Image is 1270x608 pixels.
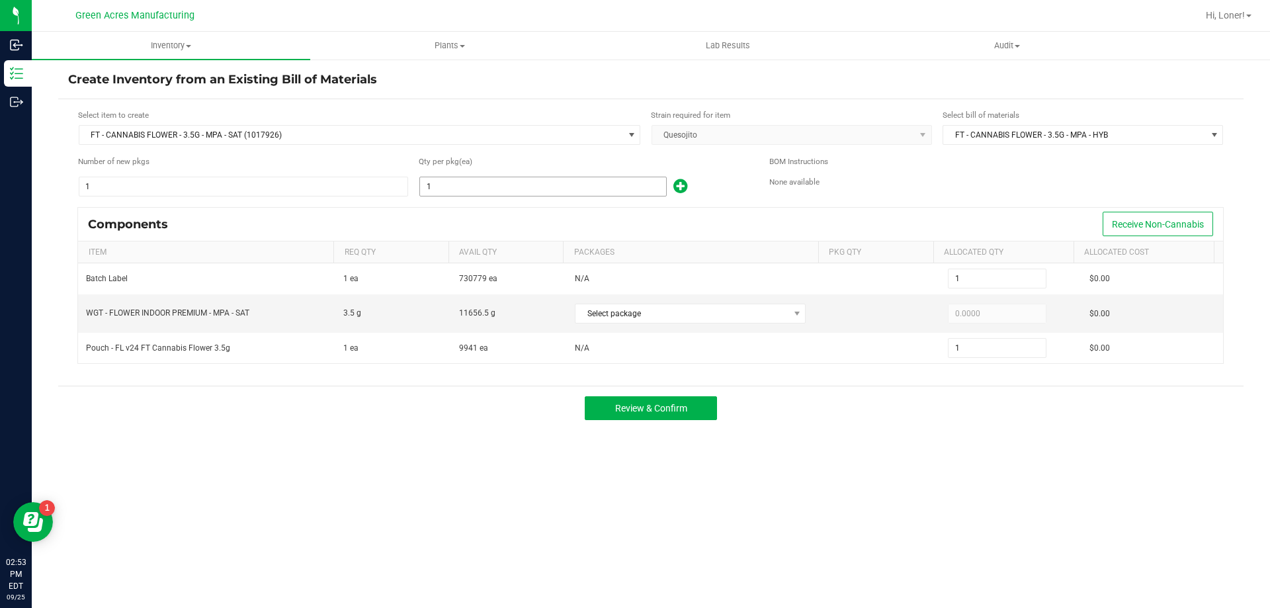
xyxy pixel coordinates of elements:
[589,32,867,60] a: Lab Results
[575,304,788,323] span: Select package
[419,156,459,168] span: Quantity per package (ea)
[32,40,310,52] span: Inventory
[39,500,55,516] iframe: Resource center unread badge
[459,343,488,353] span: 9941 ea
[311,40,588,52] span: Plants
[68,71,1234,89] h4: Create Inventory from an Existing Bill of Materials
[868,40,1146,52] span: Audit
[6,592,26,602] p: 09/25
[459,274,497,283] span: 730779 ea
[333,241,448,264] th: Req Qty
[1112,219,1204,230] span: Receive Non-Cannabis
[1103,212,1213,236] button: Receive Non-Cannabis
[13,502,53,542] iframe: Resource center
[818,241,933,264] th: Pkg Qty
[1089,309,1110,318] span: $0.00
[78,110,149,120] span: Select item to create
[10,67,23,80] inline-svg: Inventory
[79,126,623,144] span: FT - CANNABIS FLOWER - 3.5G - MPA - SAT (1017926)
[459,308,495,318] span: 11656.5 g
[75,10,194,21] span: Green Acres Manufacturing
[575,343,589,353] span: N/A
[86,343,230,353] span: Pouch - FL v24 FT Cannabis Flower 3.5g
[943,126,1206,144] span: FT - CANNABIS FLOWER - 3.5G - MPA - HYB
[448,241,564,264] th: Avail Qty
[10,95,23,109] inline-svg: Outbound
[343,343,359,353] span: 1 ea
[343,274,359,283] span: 1 ea
[563,241,818,264] th: Packages
[868,32,1146,60] a: Audit
[667,185,687,194] span: Add new output
[10,38,23,52] inline-svg: Inbound
[769,177,820,187] span: None available
[459,156,471,168] span: (ea)
[32,32,310,60] a: Inventory
[86,274,128,283] span: Batch Label
[1089,343,1110,353] span: $0.00
[943,110,1019,120] span: Select bill of materials
[6,556,26,592] p: 02:53 PM EDT
[78,156,149,168] span: Number of new packages to create
[1089,274,1110,283] span: $0.00
[310,32,589,60] a: Plants
[88,217,178,232] div: Components
[575,274,589,283] span: N/A
[769,157,828,166] span: BOM Instructions
[86,308,249,318] span: WGT - FLOWER INDOOR PREMIUM - MPA - SAT
[688,40,768,52] span: Lab Results
[933,241,1074,264] th: Allocated Qty
[343,308,361,318] span: 3.5 g
[1074,241,1214,264] th: Allocated Cost
[615,403,687,413] span: Review & Confirm
[651,110,730,120] span: Strain required for item
[585,396,717,420] button: Review & Confirm
[78,241,333,264] th: Item
[1206,10,1245,21] span: Hi, Loner!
